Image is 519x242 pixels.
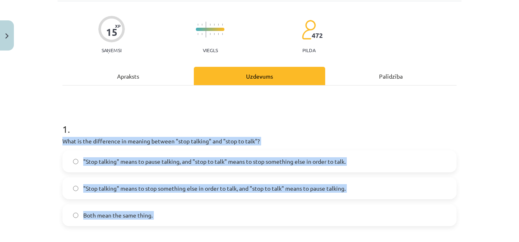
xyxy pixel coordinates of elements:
span: "Stop talking" means to stop something else in order to talk, and "stop to talk" means to pause t... [83,184,346,193]
div: Palīdzība [325,67,457,85]
div: Uzdevums [194,67,325,85]
input: Both mean the same thing. [73,213,78,218]
p: What is the difference in meaning between "stop talking" and "stop to talk"? [62,137,457,145]
img: students-c634bb4e5e11cddfef0936a35e636f08e4e9abd3cc4e673bd6f9a4125e45ecb1.svg [302,20,316,40]
img: icon-short-line-57e1e144782c952c97e751825c79c345078a6d821885a25fce030b3d8c18986b.svg [222,33,223,35]
p: Saņemsi [98,47,125,53]
span: "Stop talking" means to pause talking, and "stop to talk" means to stop something else in order t... [83,157,346,166]
input: "Stop talking" means to stop something else in order to talk, and "stop to talk" means to pause t... [73,186,78,191]
img: icon-short-line-57e1e144782c952c97e751825c79c345078a6d821885a25fce030b3d8c18986b.svg [197,33,198,35]
span: XP [115,24,120,28]
span: Both mean the same thing. [83,211,153,220]
p: Viegls [203,47,218,53]
input: "Stop talking" means to pause talking, and "stop to talk" means to stop something else in order t... [73,159,78,164]
img: icon-close-lesson-0947bae3869378f0d4975bcd49f059093ad1ed9edebbc8119c70593378902aed.svg [5,33,9,39]
h1: 1 . [62,109,457,134]
img: icon-short-line-57e1e144782c952c97e751825c79c345078a6d821885a25fce030b3d8c18986b.svg [210,24,211,26]
img: icon-short-line-57e1e144782c952c97e751825c79c345078a6d821885a25fce030b3d8c18986b.svg [197,24,198,26]
img: icon-short-line-57e1e144782c952c97e751825c79c345078a6d821885a25fce030b3d8c18986b.svg [214,33,215,35]
span: 472 [312,32,323,39]
p: pilda [302,47,315,53]
img: icon-short-line-57e1e144782c952c97e751825c79c345078a6d821885a25fce030b3d8c18986b.svg [218,33,219,35]
img: icon-short-line-57e1e144782c952c97e751825c79c345078a6d821885a25fce030b3d8c18986b.svg [214,24,215,26]
img: icon-short-line-57e1e144782c952c97e751825c79c345078a6d821885a25fce030b3d8c18986b.svg [218,24,219,26]
img: icon-short-line-57e1e144782c952c97e751825c79c345078a6d821885a25fce030b3d8c18986b.svg [210,33,211,35]
div: Apraksts [62,67,194,85]
div: 15 [106,26,118,38]
img: icon-short-line-57e1e144782c952c97e751825c79c345078a6d821885a25fce030b3d8c18986b.svg [222,24,223,26]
